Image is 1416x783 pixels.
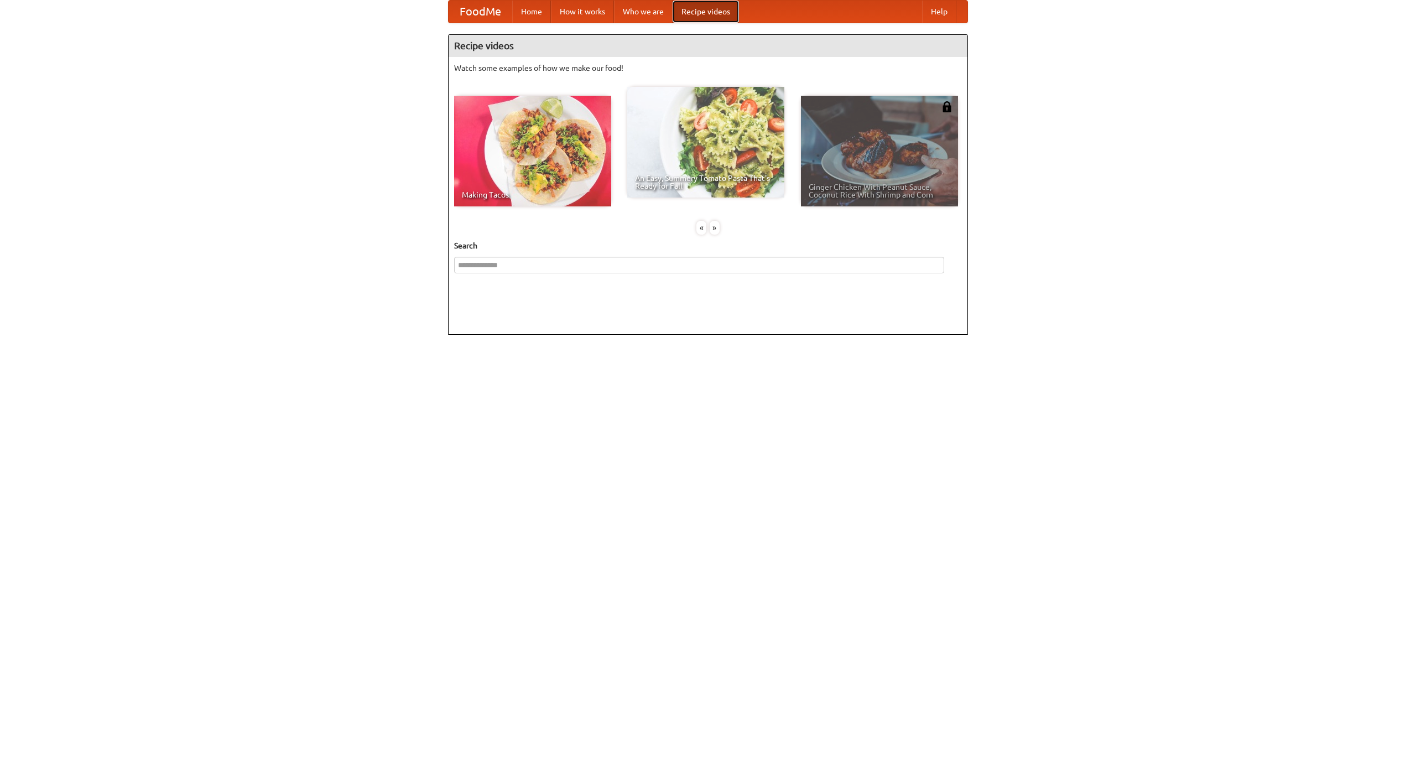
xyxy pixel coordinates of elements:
h4: Recipe videos [449,35,967,57]
a: Help [922,1,956,23]
a: Making Tacos [454,96,611,206]
img: 483408.png [941,101,952,112]
div: » [710,221,720,235]
p: Watch some examples of how we make our food! [454,63,962,74]
a: Who we are [614,1,673,23]
span: Making Tacos [462,191,603,199]
h5: Search [454,240,962,251]
a: An Easy, Summery Tomato Pasta That's Ready for Fall [627,87,784,198]
a: How it works [551,1,614,23]
div: « [696,221,706,235]
a: FoodMe [449,1,512,23]
span: An Easy, Summery Tomato Pasta That's Ready for Fall [635,174,777,190]
a: Recipe videos [673,1,739,23]
a: Home [512,1,551,23]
